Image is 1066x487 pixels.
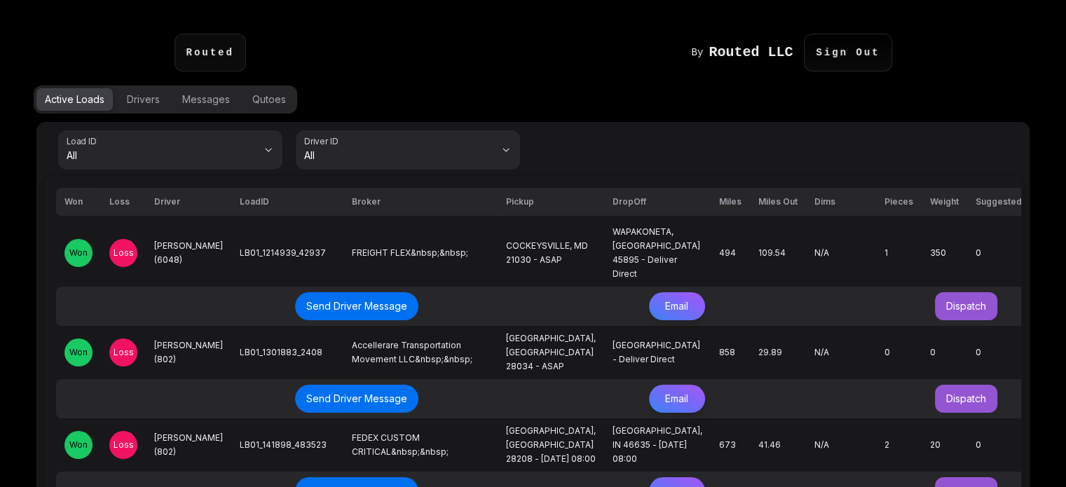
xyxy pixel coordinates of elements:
[649,385,705,413] button: Email
[506,425,596,464] span: [GEOGRAPHIC_DATA], [GEOGRAPHIC_DATA] 28208 - [DATE] 08:00
[930,439,941,450] span: 20
[967,188,1046,216] th: Suggested Bid
[304,149,495,163] span: All
[154,432,223,457] span: [PERSON_NAME] (802)
[922,188,967,216] th: Weight
[935,385,997,413] button: Dispatch
[691,46,804,60] a: By Routed LLC
[154,340,223,364] span: [PERSON_NAME] (802)
[352,432,449,457] span: FEDEX CUSTOM CRITICAL&nbsp;&nbsp;
[304,135,343,147] label: Driver ID
[719,439,736,450] span: 673
[935,292,997,320] button: Dispatch
[154,240,223,265] span: [PERSON_NAME] (6048)
[976,347,981,357] span: 0
[506,240,588,265] span: COCKEYSVILLE, MD 21030 - ASAP
[613,226,700,279] span: WAPAKONETA, [GEOGRAPHIC_DATA] 45895 - Deliver Direct
[604,188,711,216] th: DropOff
[498,188,604,216] th: Pickup
[295,292,418,320] button: Send Driver Message
[719,247,736,258] span: 494
[814,347,829,357] span: N/A
[240,347,322,357] span: LB01_1301883_2408
[976,439,981,450] span: 0
[252,92,286,107] div: Qutoes
[976,247,981,258] span: 0
[806,188,876,216] th: Dims
[750,188,806,216] th: Miles Out
[876,188,922,216] th: Pieces
[884,439,889,450] span: 2
[758,439,781,450] span: 41.46
[296,130,520,170] button: Driver IDAll
[56,188,101,216] th: Won
[758,347,782,357] span: 29.89
[295,385,418,413] button: Send Driver Message
[34,85,297,114] div: Options
[69,247,88,259] span: Won
[186,46,234,60] code: Routed
[930,247,946,258] span: 350
[814,247,829,258] span: N/A
[58,130,282,170] button: Load IDAll
[343,188,498,216] th: Broker
[45,92,104,107] div: Active Loads
[114,347,134,358] span: Loss
[613,340,700,364] span: [GEOGRAPHIC_DATA] - Deliver Direct
[127,92,160,107] div: Drivers
[69,347,88,358] span: Won
[506,333,596,371] span: [GEOGRAPHIC_DATA], [GEOGRAPHIC_DATA] 28034 - ASAP
[758,247,786,258] span: 109.54
[709,46,793,60] h1: Routed LLC
[240,439,327,450] span: LB01_141898_483523
[816,46,880,60] code: Sign Out
[182,92,230,107] div: Messages
[884,347,890,357] span: 0
[930,347,936,357] span: 0
[814,439,829,450] span: N/A
[804,34,891,71] p: Sign Out
[649,292,705,320] button: Email
[114,439,134,451] span: Loss
[101,188,146,216] th: Loss
[352,247,468,258] span: FREIGHT FLEX&nbsp;&nbsp;
[67,135,101,147] label: Load ID
[711,188,750,216] th: Miles
[613,425,702,464] span: [GEOGRAPHIC_DATA], IN 46635 - [DATE] 08:00
[352,340,472,364] span: Accellerare Transportation Movement LLC&nbsp;&nbsp;
[34,85,1032,114] div: Options
[240,247,326,258] span: LB01_1214939_42937
[231,188,343,216] th: LoadID
[719,347,735,357] span: 858
[69,439,88,451] span: Won
[67,149,257,163] span: All
[884,247,888,258] span: 1
[146,188,231,216] th: Driver
[114,247,134,259] span: Loss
